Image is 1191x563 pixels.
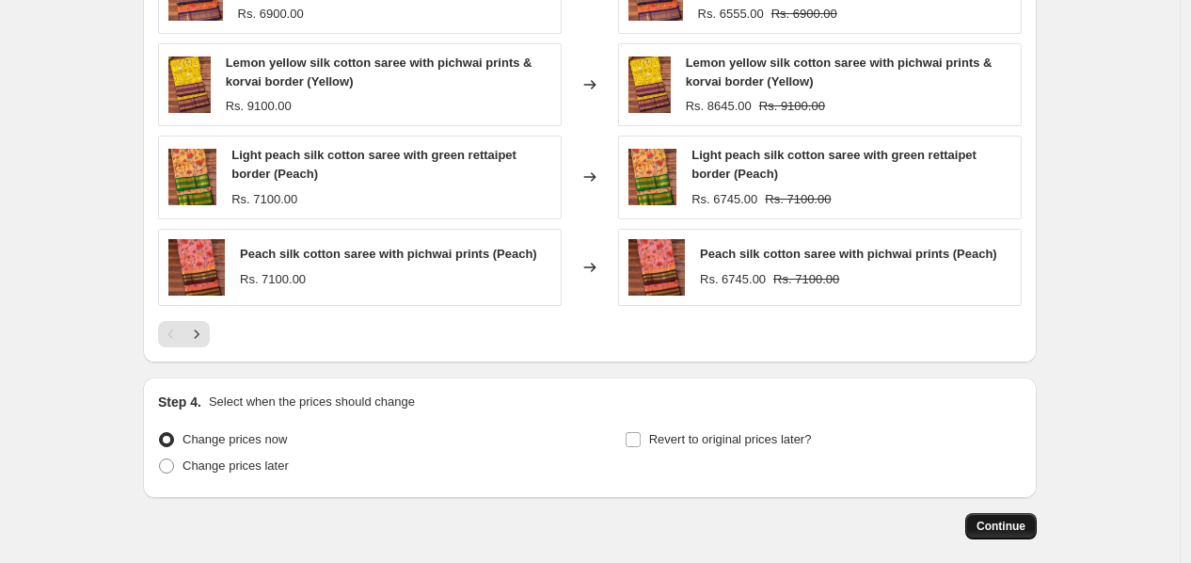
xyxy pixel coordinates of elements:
[240,272,306,286] span: Rs. 7100.00
[240,247,537,261] span: Peach silk cotton saree with pichwai prints (Peach)
[168,56,211,113] img: sd7782-1n-68e0ebcd56c3e_b37a893a-a4e9-43f5-bb86-1f0ab4bc9553_80x.webp
[771,7,837,21] span: Rs. 6900.00
[700,247,997,261] span: Peach silk cotton saree with pichwai prints (Peach)
[168,239,225,296] img: sd7789-1-68e0e9e51ce4c_f5d2857b-f0e4-4d13-9be3-04eb3b9b88eb_80x.webp
[686,56,992,88] span: Lemon yellow silk cotton saree with pichwai prints & korvai border (Yellow)
[698,7,764,21] span: Rs. 6555.00
[183,458,289,473] span: Change prices later
[183,321,210,347] button: Next
[226,56,532,88] span: Lemon yellow silk cotton saree with pichwai prints & korvai border (Yellow)
[965,513,1037,539] button: Continue
[158,321,210,347] nav: Pagination
[759,99,825,113] span: Rs. 9100.00
[765,192,831,206] span: Rs. 7100.00
[649,432,812,446] span: Revert to original prices later?
[628,149,676,205] img: sd7788-1n-68e0ec801ea36_25d16a14-d5e5-477e-8ba0-882a482d8e51_80x.webp
[183,432,287,446] span: Change prices now
[226,99,292,113] span: Rs. 9100.00
[686,99,752,113] span: Rs. 8645.00
[628,56,671,113] img: sd7782-1n-68e0ebcd56c3e_b37a893a-a4e9-43f5-bb86-1f0ab4bc9553_80x.webp
[691,148,977,181] span: Light peach silk cotton saree with green rettaipet border (Peach)
[231,148,516,181] span: Light peach silk cotton saree with green rettaipet border (Peach)
[977,519,1025,534] span: Continue
[773,272,839,286] span: Rs. 7100.00
[238,7,304,21] span: Rs. 6900.00
[158,393,201,411] h2: Step 4.
[209,393,415,411] p: Select when the prices should change
[231,192,297,206] span: Rs. 7100.00
[700,272,766,286] span: Rs. 6745.00
[691,192,757,206] span: Rs. 6745.00
[168,149,216,205] img: sd7788-1n-68e0ec801ea36_25d16a14-d5e5-477e-8ba0-882a482d8e51_80x.webp
[628,239,685,296] img: sd7789-1-68e0e9e51ce4c_f5d2857b-f0e4-4d13-9be3-04eb3b9b88eb_80x.webp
